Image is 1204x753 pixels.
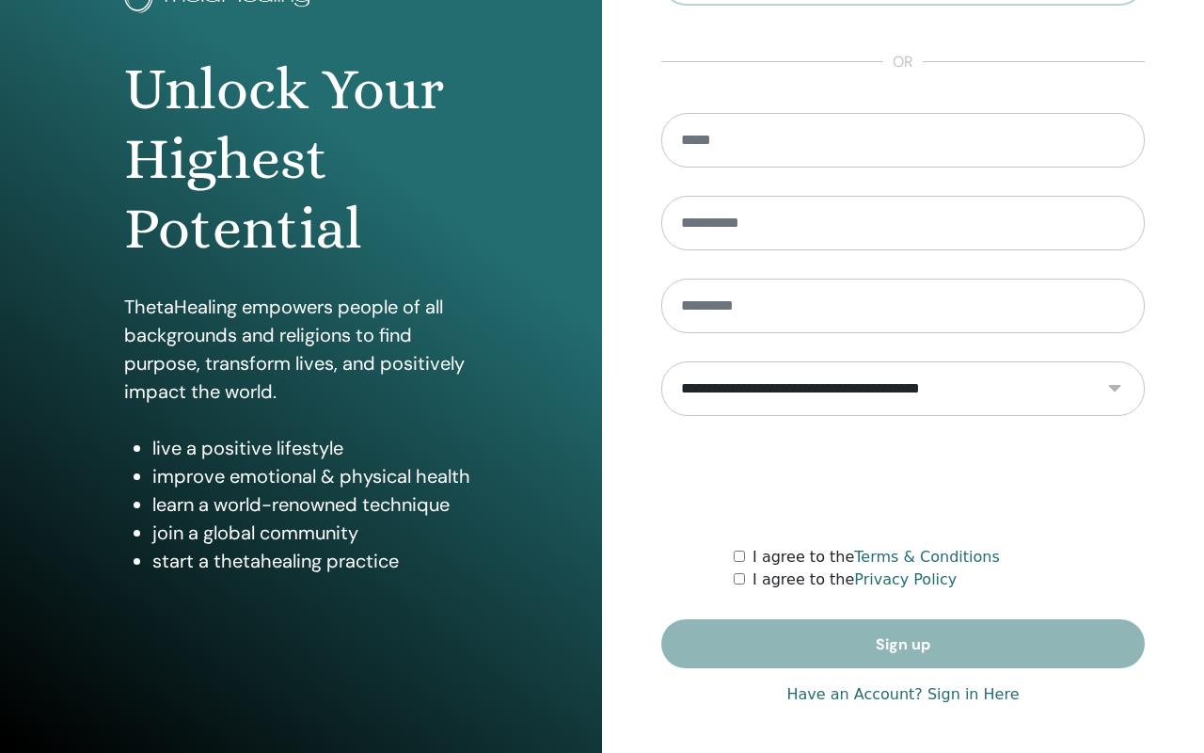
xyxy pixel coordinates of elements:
[883,51,923,73] span: or
[760,444,1046,518] iframe: reCAPTCHA
[152,547,479,575] li: start a thetahealing practice
[124,55,479,264] h1: Unlock Your Highest Potential
[152,519,479,547] li: join a global community
[124,293,479,406] p: ThetaHealing empowers people of all backgrounds and religions to find purpose, transform lives, a...
[152,462,479,490] li: improve emotional & physical health
[752,569,957,591] label: I agree to the
[854,548,999,566] a: Terms & Conditions
[752,546,1000,569] label: I agree to the
[152,490,479,519] li: learn a world-renowned technique
[854,570,957,588] a: Privacy Policy
[786,683,1019,706] a: Have an Account? Sign in Here
[152,434,479,462] li: live a positive lifestyle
